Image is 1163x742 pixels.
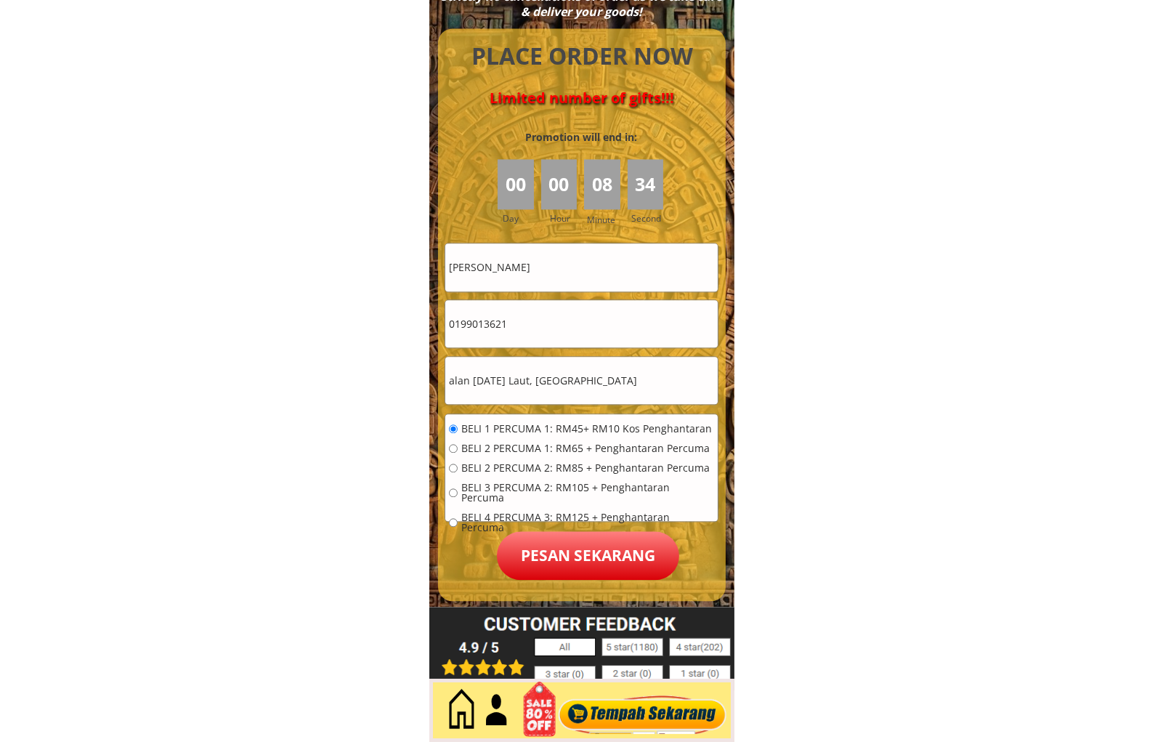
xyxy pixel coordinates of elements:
input: Telefon [445,300,718,347]
input: Alamat [445,357,718,404]
h3: Second [631,211,667,225]
span: BELI 4 PERCUMA 3: RM125 + Penghantaran Percuma [461,512,714,533]
h3: Hour [550,211,580,225]
span: BELI 2 PERCUMA 1: RM65 + Penghantaran Percuma [461,443,714,453]
span: BELI 2 PERCUMA 2: RM85 + Penghantaran Percuma [461,463,714,473]
span: BELI 1 PERCUMA 1: RM45+ RM10 Kos Penghantaran [461,424,714,434]
input: Nama [445,243,718,291]
h3: Promotion will end in: [499,129,663,145]
span: BELI 3 PERCUMA 2: RM105 + Penghantaran Percuma [461,483,714,503]
h4: PLACE ORDER NOW [455,40,709,73]
h3: Day [503,211,539,225]
h4: Limited number of gifts!!! [455,89,709,107]
h3: Minute [587,213,619,227]
p: Pesan sekarang [497,531,679,580]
